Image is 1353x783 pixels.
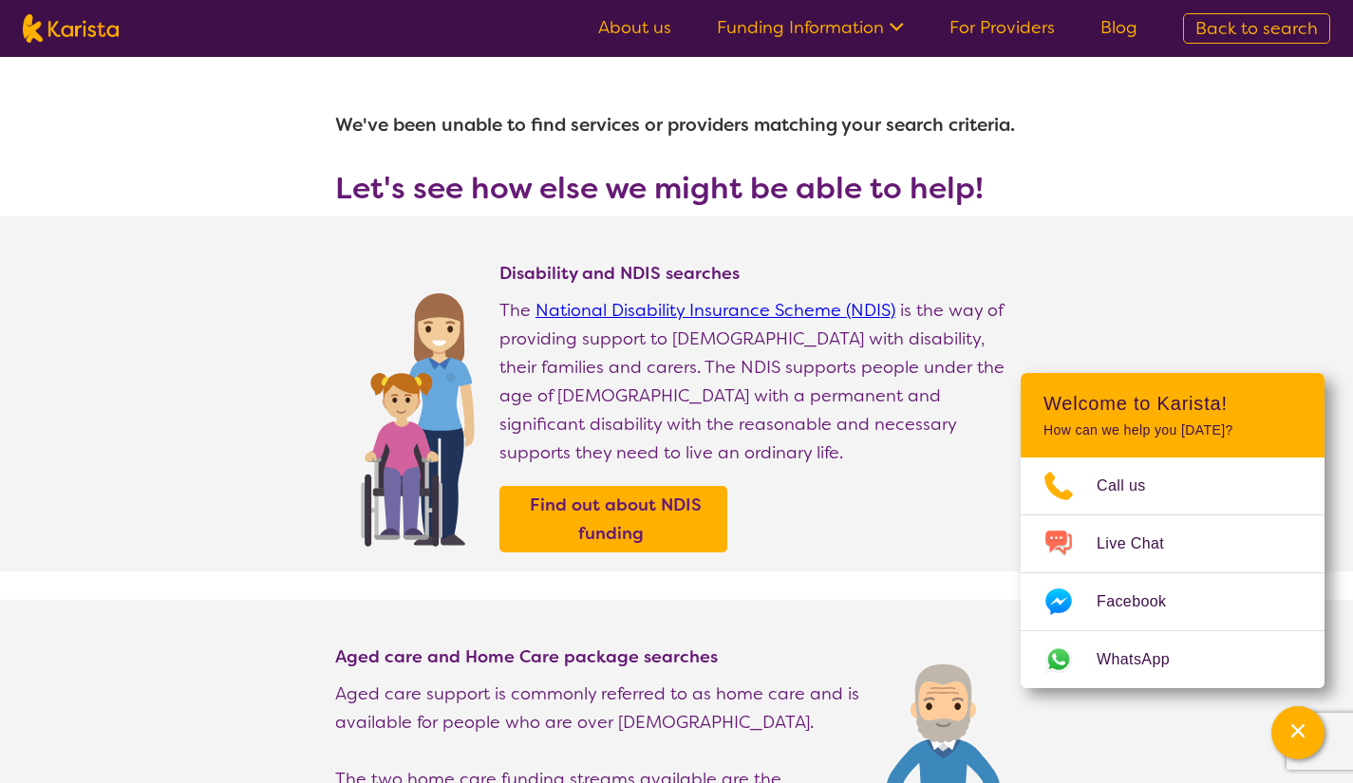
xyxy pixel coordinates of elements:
a: Find out about NDIS funding [504,491,723,548]
h4: Aged care and Home Care package searches [335,645,868,668]
p: The is the way of providing support to [DEMOGRAPHIC_DATA] with disability, their families and car... [499,296,1019,467]
span: WhatsApp [1097,645,1193,674]
a: For Providers [949,16,1055,39]
h2: Welcome to Karista! [1043,392,1302,415]
a: About us [598,16,671,39]
h1: We've been unable to find services or providers matching your search criteria. [335,103,1019,148]
ul: Choose channel [1021,457,1325,688]
span: Facebook [1097,587,1189,616]
a: Back to search [1183,13,1330,44]
div: Channel Menu [1021,373,1325,688]
b: Find out about NDIS funding [530,494,702,545]
p: Aged care support is commonly referred to as home care and is available for people who are over [... [335,680,868,736]
img: Karista logo [23,14,119,43]
a: National Disability Insurance Scheme (NDIS) [536,299,895,322]
h3: Let's see how else we might be able to help! [335,171,1019,205]
p: How can we help you [DATE]? [1043,422,1302,438]
button: Channel Menu [1271,706,1325,759]
img: Find NDIS and Disability services and providers [354,281,480,547]
span: Back to search [1195,17,1318,40]
span: Call us [1097,472,1169,500]
a: Blog [1100,16,1137,39]
a: Web link opens in a new tab. [1021,631,1325,688]
h4: Disability and NDIS searches [499,262,1019,285]
a: Funding Information [717,16,904,39]
span: Live Chat [1097,530,1187,558]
